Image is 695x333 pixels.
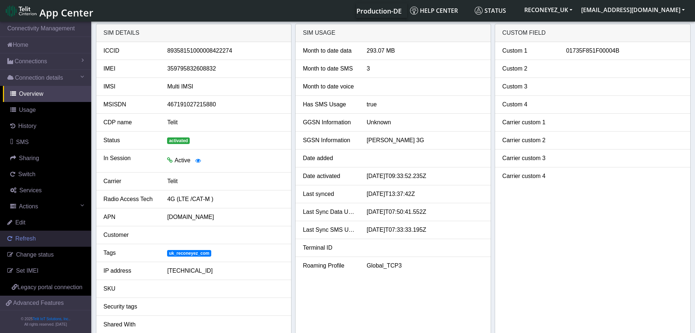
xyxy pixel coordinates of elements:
[162,213,289,222] div: [DOMAIN_NAME]
[361,208,489,216] div: [DATE]T07:50:41.552Z
[96,24,291,42] div: SIM details
[497,64,561,73] div: Custom 2
[361,46,489,55] div: 293.07 MB
[162,46,289,55] div: 89358151000008422274
[3,198,91,215] a: Actions
[495,24,690,42] div: Custom field
[497,46,561,55] div: Custom 1
[6,5,36,17] img: logo-telit-cinterion-gw-new.png
[15,219,26,226] span: Edit
[33,317,69,321] a: Telit IoT Solutions, Inc.
[18,284,82,290] span: Legacy portal connection
[98,154,162,168] div: In Session
[162,64,289,73] div: 359795832608832
[356,7,402,15] span: Production-DE
[297,46,361,55] div: Month to date data
[297,190,361,198] div: Last synced
[98,231,162,239] div: Customer
[475,7,483,15] img: status.svg
[297,226,361,234] div: Last Sync SMS Usage
[297,261,361,270] div: Roaming Profile
[297,82,361,91] div: Month to date voice
[361,64,489,73] div: 3
[356,3,401,18] a: Your current platform instance
[98,136,162,145] div: Status
[361,226,489,234] div: [DATE]T07:33:33.195Z
[98,100,162,109] div: MSISDN
[162,100,289,109] div: 467191027215880
[3,134,91,150] a: SMS
[190,154,206,168] button: View session details
[98,177,162,186] div: Carrier
[167,137,190,144] span: activated
[497,154,561,163] div: Carrier custom 3
[6,3,92,19] a: App Center
[361,172,489,181] div: [DATE]T09:33:52.235Z
[19,107,36,113] span: Usage
[3,166,91,182] a: Switch
[3,118,91,134] a: History
[297,154,361,163] div: Date added
[98,118,162,127] div: CDP name
[3,150,91,166] a: Sharing
[19,203,38,209] span: Actions
[19,187,42,193] span: Services
[98,64,162,73] div: IMEI
[410,7,418,15] img: knowledge.svg
[15,57,47,66] span: Connections
[361,100,489,109] div: true
[98,249,162,257] div: Tags
[98,320,162,329] div: Shared With
[174,157,190,163] span: Active
[361,118,489,127] div: Unknown
[410,7,458,15] span: Help center
[297,136,361,145] div: SGSN Information
[16,251,54,258] span: Change status
[297,118,361,127] div: GGSN Information
[16,268,38,274] span: Set IMEI
[98,213,162,222] div: APN
[297,243,361,252] div: Terminal ID
[167,250,211,257] span: uk_reconeyez_com
[98,195,162,204] div: Radio Access Tech
[98,284,162,293] div: SKU
[98,82,162,91] div: IMSI
[3,86,91,102] a: Overview
[162,195,289,204] div: 4G (LTE /CAT-M )
[98,302,162,311] div: Security tags
[162,82,289,91] div: Multi IMSI
[297,100,361,109] div: Has SMS Usage
[13,299,64,307] span: Advanced Features
[162,266,289,275] div: [TECHNICAL_ID]
[98,46,162,55] div: ICCID
[162,118,289,127] div: Telit
[296,24,491,42] div: SIM usage
[18,171,35,177] span: Switch
[361,136,489,145] div: [PERSON_NAME] 3G
[297,208,361,216] div: Last Sync Data Usage
[361,190,489,198] div: [DATE]T13:37:42Z
[407,3,472,18] a: Help center
[162,177,289,186] div: Telit
[98,266,162,275] div: IP address
[577,3,689,16] button: [EMAIL_ADDRESS][DOMAIN_NAME]
[297,172,361,181] div: Date activated
[18,123,36,129] span: History
[497,82,561,91] div: Custom 3
[472,3,520,18] a: Status
[3,102,91,118] a: Usage
[497,136,561,145] div: Carrier custom 2
[497,118,561,127] div: Carrier custom 1
[19,155,39,161] span: Sharing
[3,182,91,198] a: Services
[39,6,93,19] span: App Center
[297,64,361,73] div: Month to date SMS
[520,3,577,16] button: RECONEYEZ_UK
[561,46,688,55] div: 01735F851F00004B
[19,91,43,97] span: Overview
[15,235,36,242] span: Refresh
[497,172,561,181] div: Carrier custom 4
[15,73,63,82] span: Connection details
[16,139,29,145] span: SMS
[475,7,506,15] span: Status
